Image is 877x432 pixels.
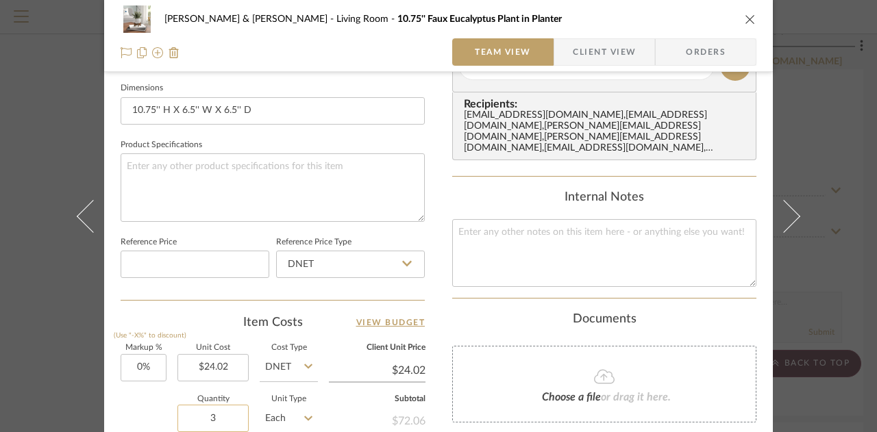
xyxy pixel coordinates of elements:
[121,97,425,125] input: Enter the dimensions of this item
[329,396,425,403] label: Subtotal
[452,312,756,327] div: Documents
[542,392,601,403] span: Choose a file
[169,47,180,58] img: Remove from project
[121,85,163,92] label: Dimensions
[177,396,249,403] label: Quantity
[164,14,336,24] span: [PERSON_NAME] & [PERSON_NAME]
[177,344,249,351] label: Unit Cost
[452,190,756,205] div: Internal Notes
[464,98,750,110] span: Recipients:
[601,392,671,403] span: or drag it here.
[121,344,166,351] label: Markup %
[121,239,177,246] label: Reference Price
[329,407,425,432] div: $72.06
[121,314,425,331] div: Item Costs
[356,314,425,331] a: View Budget
[336,14,397,24] span: Living Room
[260,344,318,351] label: Cost Type
[260,396,318,403] label: Unit Type
[671,38,741,66] span: Orders
[397,14,562,24] span: 10.75'' Faux Eucalyptus Plant in Planter
[276,239,351,246] label: Reference Price Type
[573,38,636,66] span: Client View
[121,142,202,149] label: Product Specifications
[744,13,756,25] button: close
[464,110,750,154] div: [EMAIL_ADDRESS][DOMAIN_NAME] , [EMAIL_ADDRESS][DOMAIN_NAME] , [PERSON_NAME][EMAIL_ADDRESS][DOMAIN...
[121,5,153,33] img: 80a3b48d-5019-4c14-81b7-1e45aacf1fc0_48x40.jpg
[329,344,425,351] label: Client Unit Price
[475,38,531,66] span: Team View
